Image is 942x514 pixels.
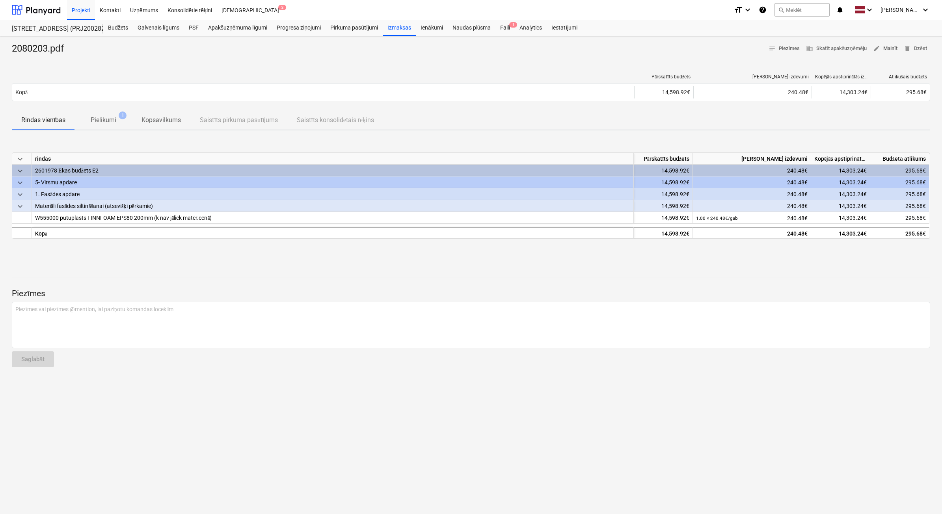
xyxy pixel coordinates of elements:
[811,227,870,239] div: 14,303.24€
[874,74,927,80] div: Atlikušais budžets
[765,43,803,55] button: Piezīmes
[495,20,515,36] div: Faili
[634,212,693,224] div: 14,598.92€
[693,153,811,165] div: [PERSON_NAME] izdevumi
[839,215,867,221] span: 14,303.24€
[697,74,809,80] div: [PERSON_NAME] izdevumi
[495,20,515,36] a: Faili1
[184,20,203,36] a: PSF
[448,20,496,36] a: Naudas plūsma
[901,43,930,55] button: Dzēst
[865,5,874,15] i: keyboard_arrow_down
[383,20,416,36] a: Izmaksas
[272,20,326,36] a: Progresa ziņojumi
[634,165,693,176] div: 14,598.92€
[811,176,870,188] div: 14,303.24€
[870,227,929,239] div: 295.68€
[133,20,184,36] a: Galvenais līgums
[921,5,930,15] i: keyboard_arrow_down
[806,44,867,53] span: Skatīt apakšuzņēmēju
[905,215,926,221] span: 295.68€
[35,188,630,200] div: 1. Fasādes apdare
[15,190,25,199] span: keyboard_arrow_down
[15,178,25,187] span: keyboard_arrow_down
[634,86,693,98] div: 14,598.92€
[870,200,929,212] div: 295.68€
[696,188,808,200] div: 240.48€
[12,43,70,55] div: 2080203.pdf
[803,43,870,55] button: Skatīt apakšuzņēmēju
[906,89,927,95] span: 295.68€
[697,89,808,95] div: 240.48€
[509,22,517,28] span: 1
[811,165,870,176] div: 14,303.24€
[12,288,930,299] p: Piezīmes
[35,200,630,212] div: Materiāli fasādes siltināšanai (atsevišķi pērkamie)
[634,227,693,239] div: 14,598.92€
[515,20,547,36] a: Analytics
[769,45,776,52] span: notes
[812,86,871,98] div: 14,303.24€
[326,20,383,36] a: Pirkuma pasūtījumi
[634,200,693,212] div: 14,598.92€
[119,111,127,119] span: 1
[904,45,911,52] span: delete
[806,45,813,52] span: business
[696,200,808,212] div: 240.48€
[733,5,743,15] i: format_size
[811,153,870,165] div: Kopējās apstiprinātās izmaksas
[870,165,929,176] div: 295.68€
[696,165,808,176] div: 240.48€
[903,476,942,514] iframe: Chat Widget
[778,7,784,13] span: search
[416,20,448,36] a: Ienākumi
[634,188,693,200] div: 14,598.92€
[811,188,870,200] div: 14,303.24€
[769,44,800,53] span: Piezīmes
[774,3,830,17] button: Meklēt
[35,176,630,188] div: 5- Virsmu apdare
[15,202,25,211] span: keyboard_arrow_down
[35,215,212,221] span: W555000 putuplasts FINNFOAM EPS80 200mm (k nav jāliek mater.cenā)
[873,45,880,52] span: edit
[203,20,272,36] a: Apakšuzņēmuma līgumi
[15,154,25,164] span: keyboard_arrow_down
[21,115,65,125] p: Rindas vienības
[103,20,133,36] a: Budžets
[696,228,808,239] div: 240.48€
[904,44,927,53] span: Dzēst
[815,74,868,80] div: Kopējās apstiprinātās izmaksas
[12,25,94,33] div: [STREET_ADDRESS] (PRJ2002826) 2601978
[881,7,920,13] span: [PERSON_NAME]
[547,20,582,36] a: Iestatījumi
[870,176,929,188] div: 295.68€
[696,176,808,188] div: 240.48€
[873,44,897,53] span: Mainīt
[870,188,929,200] div: 295.68€
[759,5,767,15] i: Zināšanu pamats
[634,176,693,188] div: 14,598.92€
[870,43,901,55] button: Mainīt
[870,153,929,165] div: Budžeta atlikums
[811,200,870,212] div: 14,303.24€
[35,165,630,176] div: 2601978 Ēkas budžets E2
[141,115,181,125] p: Kopsavilkums
[32,153,634,165] div: rindas
[15,166,25,176] span: keyboard_arrow_down
[743,5,752,15] i: keyboard_arrow_down
[696,212,808,224] div: 240.48€
[696,215,738,221] small: 1.00 × 240.48€ / gab
[15,88,28,96] p: Kopā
